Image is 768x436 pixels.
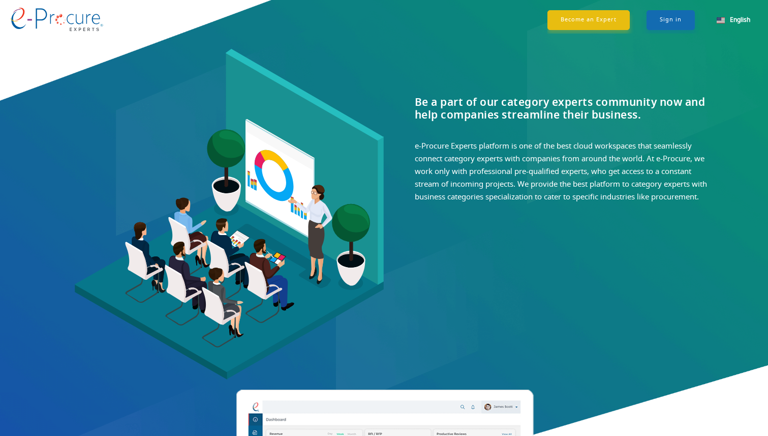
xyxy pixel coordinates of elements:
span: English [730,15,750,25]
a: Become an Expert [547,10,630,30]
div: Be a part of our category experts community now and help companies streamline their business. [415,97,715,138]
img: logo [10,8,103,31]
a: Sign in [647,10,695,30]
div: e-Procure Experts platform is one of the best cloud workspaces that seamlessly connect category e... [415,140,715,219]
